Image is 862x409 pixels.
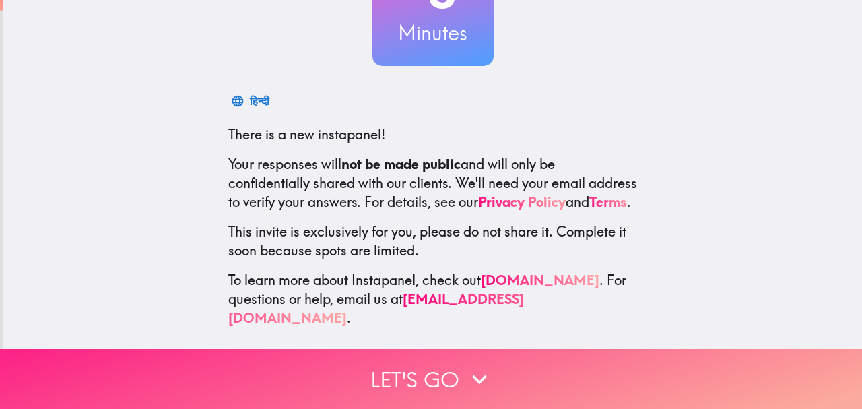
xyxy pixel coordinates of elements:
a: [EMAIL_ADDRESS][DOMAIN_NAME] [228,290,524,326]
p: This invite is exclusively for you, please do not share it. Complete it soon because spots are li... [228,222,638,260]
h3: Minutes [372,19,494,47]
a: Privacy Policy [478,193,566,210]
div: हिन्दी [250,92,269,111]
a: [DOMAIN_NAME] [481,272,599,288]
a: Terms [589,193,627,210]
p: Your responses will and will only be confidentially shared with our clients. We'll need your emai... [228,155,638,212]
b: not be made public [341,156,461,172]
button: हिन्दी [228,88,275,115]
p: To learn more about Instapanel, check out . For questions or help, email us at . [228,271,638,327]
span: There is a new instapanel! [228,126,385,143]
